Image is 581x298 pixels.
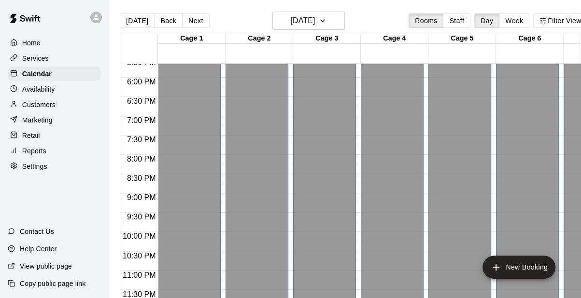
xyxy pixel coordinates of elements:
[8,144,101,158] a: Reports
[22,69,52,79] p: Calendar
[8,36,101,50] a: Home
[125,97,158,105] span: 6:30 PM
[120,251,158,259] span: 10:30 PM
[499,14,529,28] button: Week
[20,244,57,254] p: Help Center
[8,97,101,112] a: Customers
[272,12,345,30] button: [DATE]
[8,51,101,66] a: Services
[120,14,155,28] button: [DATE]
[8,128,101,143] a: Retail
[125,78,158,86] span: 6:00 PM
[125,174,158,182] span: 8:30 PM
[22,131,40,140] p: Retail
[293,34,361,43] div: Cage 3
[22,115,53,125] p: Marketing
[22,84,55,94] p: Availability
[8,113,101,127] a: Marketing
[154,14,183,28] button: Back
[22,38,41,48] p: Home
[482,256,555,279] button: add
[120,232,158,240] span: 10:00 PM
[428,34,496,43] div: Cage 5
[361,34,428,43] div: Cage 4
[125,135,158,144] span: 7:30 PM
[8,67,101,81] a: Calendar
[22,146,46,156] p: Reports
[474,14,499,28] button: Day
[125,155,158,163] span: 8:00 PM
[20,227,54,236] p: Contact Us
[125,213,158,221] span: 9:30 PM
[120,290,158,298] span: 11:30 PM
[409,14,443,28] button: Rooms
[290,14,315,27] h6: [DATE]
[20,261,72,271] p: View public page
[443,14,470,28] button: Staff
[22,54,49,63] p: Services
[125,116,158,124] span: 7:00 PM
[226,34,293,43] div: Cage 2
[125,193,158,202] span: 9:00 PM
[8,82,101,96] a: Availability
[182,14,209,28] button: Next
[8,159,101,174] a: Settings
[22,100,56,109] p: Customers
[158,34,226,43] div: Cage 1
[20,279,85,288] p: Copy public page link
[496,34,564,43] div: Cage 6
[120,271,158,279] span: 11:00 PM
[22,162,47,171] p: Settings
